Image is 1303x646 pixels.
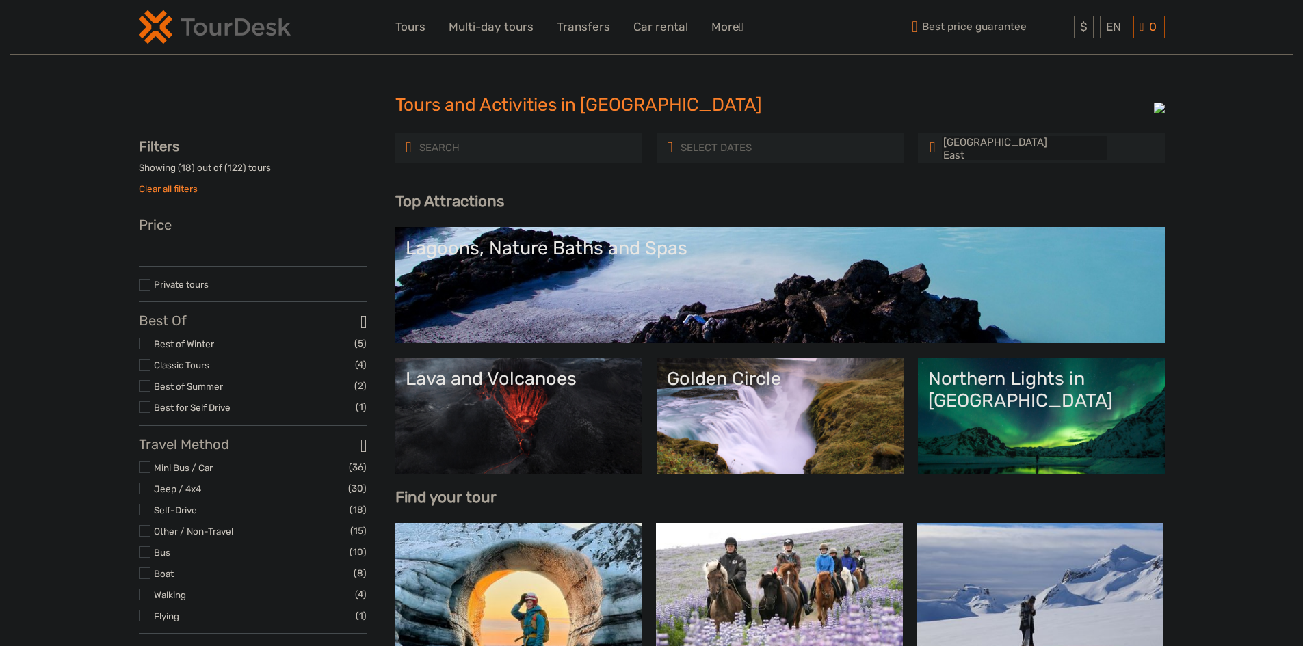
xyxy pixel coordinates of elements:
a: Self-Drive [154,504,197,515]
span: (4) [355,357,367,373]
h3: Travel Method [139,436,367,453]
span: (5) [354,336,367,351]
img: PurchaseViaTourDesk.png [1154,103,1165,113]
a: Lagoons, Nature Baths and Spas [406,237,1155,333]
img: 120-15d4194f-c635-41b9-a512-a3cb382bfb57_logo_small.png [139,10,291,44]
input: SELECT DATES [679,136,797,160]
a: Multi-day tours [449,17,534,37]
a: Jeep / 4x4 [154,483,201,494]
label: 122 [228,161,243,174]
strong: Filters [139,138,179,154]
span: Best price guarantee [908,16,1071,38]
a: Mini Bus / Car [154,462,213,473]
b: Find your tour [395,488,497,507]
select: REGION / STARTS FROM [942,136,1107,160]
a: Car rental [633,17,688,37]
div: EN [1100,16,1127,38]
span: (4) [355,587,367,602]
span: 0 [1147,20,1159,33]
span: (36) [349,459,367,475]
div: Lava and Volcanoes [406,368,632,390]
a: Best for Self Drive [154,402,231,413]
a: Clear all filters [139,183,198,194]
span: (1) [356,399,367,415]
div: Lagoons, Nature Baths and Spas [406,237,1155,259]
a: Tours [395,17,425,37]
a: Northern Lights in [GEOGRAPHIC_DATA] [928,368,1155,463]
h1: Tours and Activities in [GEOGRAPHIC_DATA] [395,94,908,116]
span: (8) [354,565,367,581]
b: Top Attractions [395,192,504,211]
a: Private tours [154,279,209,290]
a: Bus [154,547,170,558]
input: SEARCH [418,136,536,160]
div: Golden Circle [667,368,893,390]
div: Northern Lights in [GEOGRAPHIC_DATA] [928,368,1155,412]
span: $ [1080,20,1088,33]
a: Flying [154,610,179,621]
span: (30) [348,481,367,496]
a: Golden Circle [667,368,893,463]
a: Other / Non-Travel [154,526,233,537]
a: Lava and Volcanoes [406,368,632,463]
span: (18) [350,502,367,517]
span: (1) [356,608,367,623]
span: (2) [354,378,367,394]
a: More [711,17,743,37]
span: (15) [350,523,367,539]
a: Classic Tours [154,360,209,371]
a: Best of Winter [154,338,214,349]
option: East [942,149,1107,162]
a: Best of Summer [154,381,223,392]
div: Showing ( ) out of ( ) tours [139,161,367,183]
label: 18 [181,161,192,174]
h3: Best Of [139,312,367,329]
a: Transfers [557,17,610,37]
option: [GEOGRAPHIC_DATA] [942,136,1107,149]
a: Walking [154,589,186,600]
h3: Price [139,217,367,233]
a: Boat [154,568,174,579]
span: (10) [350,544,367,560]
